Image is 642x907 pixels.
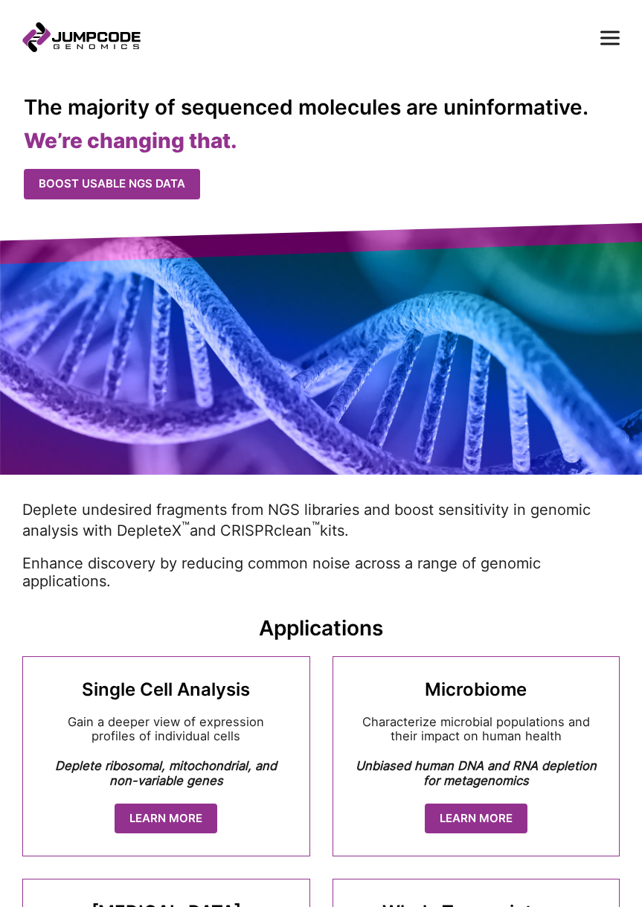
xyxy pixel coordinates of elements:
h3: Microbiome [355,679,597,700]
a: Learn More [425,804,527,834]
a: Boost usable NGS data [24,169,200,199]
a: Learn More [115,804,217,834]
sup: ™ [182,520,190,533]
h1: The majority of sequenced molecules are uninformative. [24,94,588,121]
h2: Applications [22,615,620,641]
em: Unbiased human DNA and RNA depletion for metagenomics [356,758,597,788]
p: Deplete undesired fragments from NGS libraries and boost sensitivity in genomic analysis with Dep... [22,501,620,539]
em: Deplete ribosomal, mitochondrial, and non-variable genes [55,758,277,788]
h3: Single Cell Analysis [45,679,287,700]
h2: We’re changing that. [24,128,588,154]
p: Gain a deeper view of expression profiles of individual cells [45,715,287,745]
p: Enhance discovery by reducing common noise across a range of genomic applications. [22,554,620,590]
sup: ™ [312,520,320,533]
p: Characterize microbial populations and their impact on human health [355,715,597,745]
